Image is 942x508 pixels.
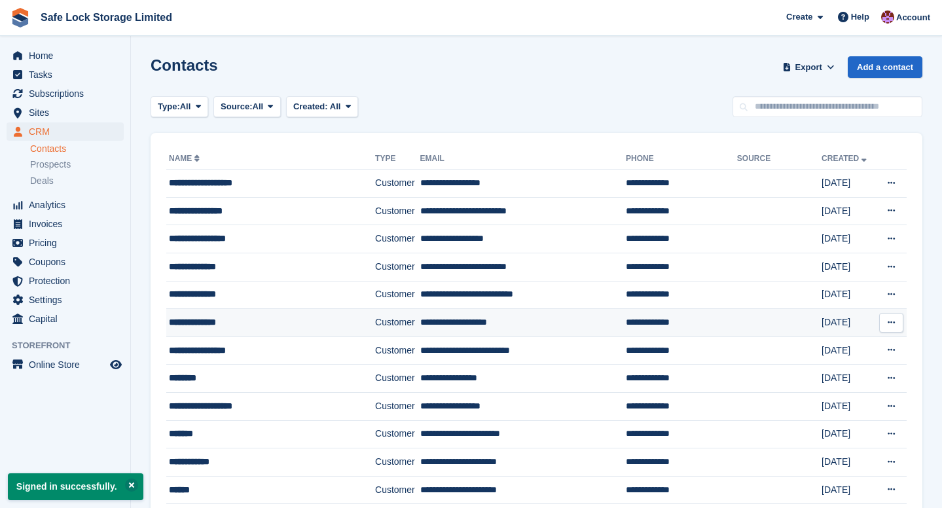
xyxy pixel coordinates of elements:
[30,158,71,171] span: Prospects
[7,103,124,122] a: menu
[822,420,876,448] td: [DATE]
[29,234,107,252] span: Pricing
[29,46,107,65] span: Home
[7,215,124,233] a: menu
[151,56,218,74] h1: Contacts
[375,365,420,393] td: Customer
[253,100,264,113] span: All
[848,56,922,78] a: Add a contact
[151,96,208,118] button: Type: All
[29,291,107,309] span: Settings
[822,197,876,225] td: [DATE]
[7,355,124,374] a: menu
[213,96,281,118] button: Source: All
[822,448,876,477] td: [DATE]
[10,8,30,27] img: stora-icon-8386f47178a22dfd0bd8f6a31ec36ba5ce8667c1dd55bd0f319d3a0aa187defe.svg
[822,170,876,198] td: [DATE]
[822,336,876,365] td: [DATE]
[7,65,124,84] a: menu
[30,174,124,188] a: Deals
[29,215,107,233] span: Invoices
[29,103,107,122] span: Sites
[30,143,124,155] a: Contacts
[169,154,202,163] a: Name
[8,473,143,500] p: Signed in successfully.
[29,310,107,328] span: Capital
[822,392,876,420] td: [DATE]
[330,101,341,111] span: All
[822,154,869,163] a: Created
[375,392,420,420] td: Customer
[786,10,812,24] span: Create
[375,170,420,198] td: Customer
[7,196,124,214] a: menu
[7,291,124,309] a: menu
[7,253,124,271] a: menu
[375,420,420,448] td: Customer
[29,122,107,141] span: CRM
[7,234,124,252] a: menu
[420,149,626,170] th: Email
[7,46,124,65] a: menu
[896,11,930,24] span: Account
[780,56,837,78] button: Export
[29,272,107,290] span: Protection
[851,10,869,24] span: Help
[293,101,328,111] span: Created:
[180,100,191,113] span: All
[822,476,876,504] td: [DATE]
[158,100,180,113] span: Type:
[375,309,420,337] td: Customer
[375,336,420,365] td: Customer
[881,10,894,24] img: Toni Ebong
[375,281,420,309] td: Customer
[795,61,822,74] span: Export
[737,149,822,170] th: Source
[12,339,130,352] span: Storefront
[7,122,124,141] a: menu
[221,100,252,113] span: Source:
[822,309,876,337] td: [DATE]
[375,197,420,225] td: Customer
[35,7,177,28] a: Safe Lock Storage Limited
[30,158,124,172] a: Prospects
[375,225,420,253] td: Customer
[7,272,124,290] a: menu
[375,448,420,477] td: Customer
[822,253,876,281] td: [DATE]
[29,355,107,374] span: Online Store
[375,149,420,170] th: Type
[375,476,420,504] td: Customer
[30,175,54,187] span: Deals
[822,281,876,309] td: [DATE]
[7,84,124,103] a: menu
[29,196,107,214] span: Analytics
[286,96,358,118] button: Created: All
[822,225,876,253] td: [DATE]
[29,253,107,271] span: Coupons
[822,365,876,393] td: [DATE]
[29,84,107,103] span: Subscriptions
[29,65,107,84] span: Tasks
[626,149,737,170] th: Phone
[108,357,124,372] a: Preview store
[375,253,420,281] td: Customer
[7,310,124,328] a: menu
